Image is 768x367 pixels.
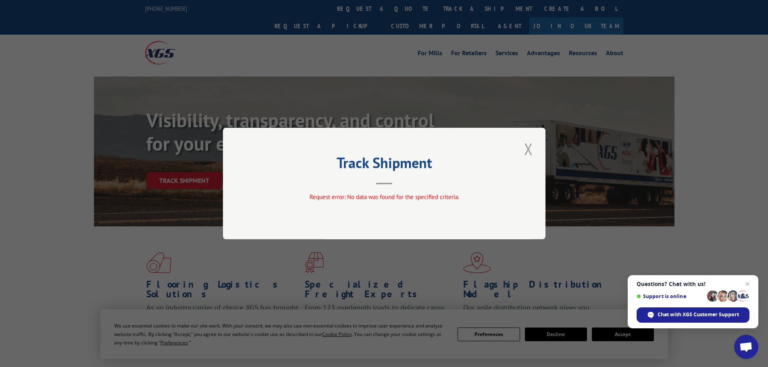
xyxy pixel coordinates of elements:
span: Request error: No data was found for the specified criteria. [309,193,459,201]
a: Open chat [734,335,758,359]
span: Chat with XGS Customer Support [637,307,749,323]
span: Questions? Chat with us! [637,281,749,287]
span: Support is online [637,293,704,299]
span: Chat with XGS Customer Support [658,311,739,318]
h2: Track Shipment [263,157,505,172]
button: Close modal [522,138,535,160]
